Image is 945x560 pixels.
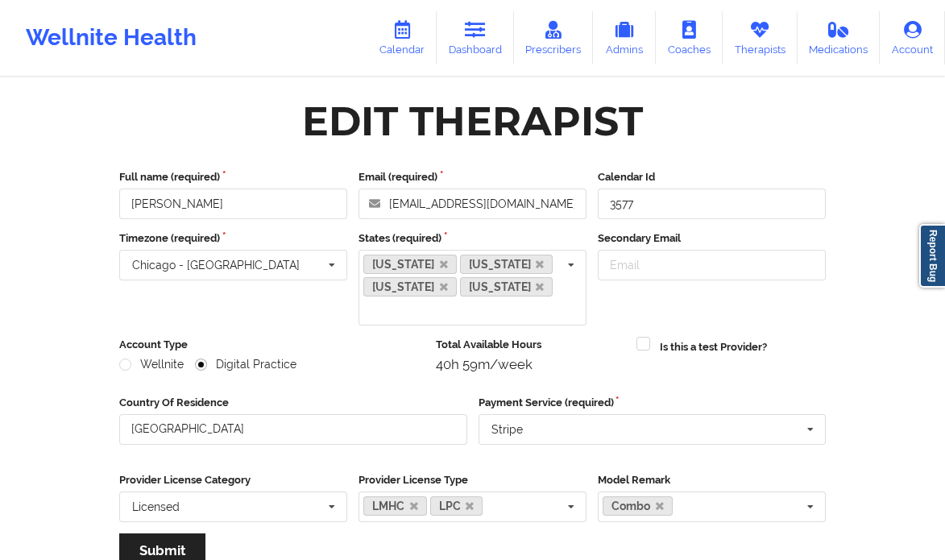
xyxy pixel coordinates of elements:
[119,395,467,411] label: Country Of Residence
[359,472,586,488] label: Provider License Type
[598,250,826,280] input: Email
[880,11,945,64] a: Account
[598,472,826,488] label: Model Remark
[119,169,347,185] label: Full name (required)
[514,11,594,64] a: Prescribers
[460,277,553,297] a: [US_STATE]
[430,496,483,516] a: LPC
[132,259,300,271] div: Chicago - [GEOGRAPHIC_DATA]
[656,11,723,64] a: Coaches
[195,358,296,371] label: Digital Practice
[598,189,826,219] input: Calendar Id
[119,358,184,371] label: Wellnite
[363,496,427,516] a: LMHC
[367,11,437,64] a: Calendar
[363,255,457,274] a: [US_STATE]
[436,356,625,372] div: 40h 59m/week
[437,11,514,64] a: Dashboard
[479,395,827,411] label: Payment Service (required)
[919,224,945,288] a: Report Bug
[359,230,586,247] label: States (required)
[598,230,826,247] label: Secondary Email
[593,11,656,64] a: Admins
[603,496,673,516] a: Combo
[359,169,586,185] label: Email (required)
[119,337,425,353] label: Account Type
[363,277,457,297] a: [US_STATE]
[132,501,180,512] div: Licensed
[436,337,625,353] label: Total Available Hours
[119,189,347,219] input: Full name
[302,96,643,147] div: Edit Therapist
[491,424,523,435] div: Stripe
[359,189,586,219] input: Email address
[723,11,798,64] a: Therapists
[798,11,881,64] a: Medications
[598,169,826,185] label: Calendar Id
[119,230,347,247] label: Timezone (required)
[119,472,347,488] label: Provider License Category
[460,255,553,274] a: [US_STATE]
[660,339,767,355] label: Is this a test Provider?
